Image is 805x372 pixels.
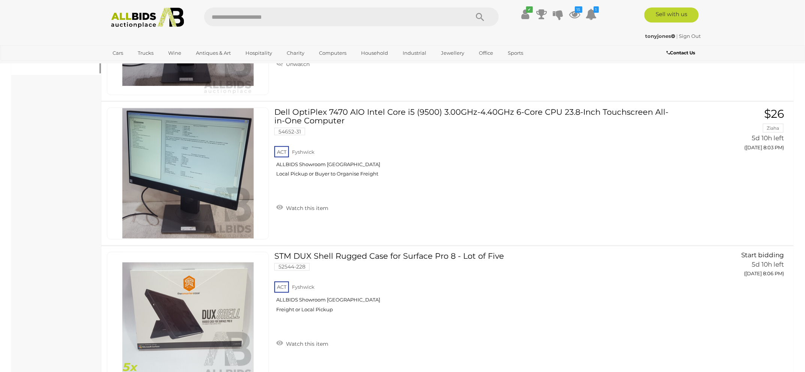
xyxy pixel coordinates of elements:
[314,47,352,59] a: Computers
[677,33,678,39] span: |
[520,7,531,21] a: ✔
[107,7,188,28] img: Allbids.com.au
[503,47,528,59] a: Sports
[282,47,310,59] a: Charity
[461,7,499,26] button: Search
[679,33,701,39] a: Sign Out
[569,7,581,21] a: 15
[284,61,310,67] span: Unwatch
[474,47,498,59] a: Office
[644,7,699,22] a: Sell with us
[357,47,393,59] a: Household
[575,6,582,13] i: 15
[191,47,236,59] a: Antiques & Art
[398,47,432,59] a: Industrial
[280,252,673,319] a: STM DUX Shell Rugged Case for Surface Pro 8 - Lot of Five 52544-228 ACT Fyshwick ALLBIDS Showroom...
[667,49,697,57] a: Contact Us
[280,108,673,183] a: Dell OptiPlex 7470 AIO Intel Core i5 (9500) 3.00GHz-4.40GHz 6-Core CPU 23.8-Inch Touchscreen All-...
[594,6,599,13] i: 1
[284,205,328,212] span: Watch this item
[646,33,677,39] a: tonyjones
[122,108,254,239] img: 54652-31a.jpg
[684,252,786,281] a: Start bidding 5d 10h left ([DATE] 8:06 PM)
[436,47,469,59] a: Jewellery
[742,252,784,259] span: Start bidding
[274,202,330,213] a: Watch this item
[646,33,676,39] strong: tonyjones
[684,108,786,154] a: $26 Ziaha 5d 10h left ([DATE] 8:03 PM)
[164,47,187,59] a: Wine
[241,47,277,59] a: Hospitality
[667,50,695,55] b: Contact Us
[586,7,597,21] a: 1
[526,6,533,13] i: ✔
[764,107,784,121] span: $26
[274,338,330,349] a: Watch this item
[108,47,128,59] a: Cars
[133,47,159,59] a: Trucks
[108,59,171,72] a: [GEOGRAPHIC_DATA]
[284,341,328,348] span: Watch this item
